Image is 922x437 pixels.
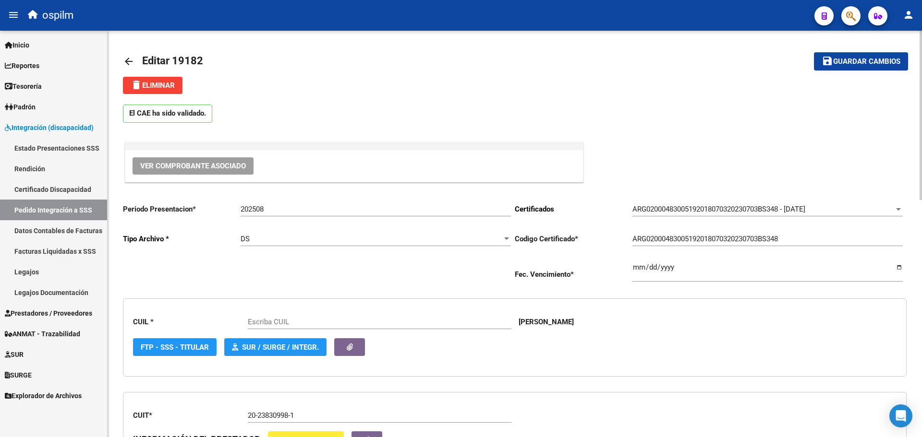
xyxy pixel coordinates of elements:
mat-icon: delete [131,79,142,91]
span: DS [241,235,250,243]
mat-icon: arrow_back [123,56,134,67]
button: Guardar cambios [814,52,908,70]
p: Codigo Certificado [515,234,632,244]
p: Periodo Presentacion [123,204,241,214]
p: [PERSON_NAME] [519,317,574,327]
p: CUIL * [133,317,248,327]
button: Eliminar [123,77,182,94]
span: FTP - SSS - Titular [141,343,209,352]
span: ARG02000483005192018070320230703BS348 - [DATE] [632,205,805,213]
span: SURGE [5,370,32,380]
span: Padrón [5,102,36,112]
mat-icon: menu [8,9,19,21]
span: Editar 19182 [142,55,203,67]
p: Certificados [515,204,632,214]
button: SUR / SURGE / INTEGR. [224,338,327,356]
span: Prestadores / Proveedores [5,308,92,319]
mat-icon: person [903,9,914,21]
span: Tesorería [5,81,42,92]
button: Ver Comprobante Asociado [133,157,254,175]
span: SUR [5,349,24,360]
span: Reportes [5,60,39,71]
span: SUR / SURGE / INTEGR. [242,343,319,352]
button: FTP - SSS - Titular [133,338,217,356]
span: Inicio [5,40,29,50]
div: Open Intercom Messenger [889,404,912,427]
p: Fec. Vencimiento [515,269,632,280]
span: Ver Comprobante Asociado [140,162,246,170]
p: Tipo Archivo * [123,234,241,244]
span: ANMAT - Trazabilidad [5,329,80,339]
p: El CAE ha sido validado. [123,105,212,123]
p: CUIT [133,410,248,421]
mat-icon: save [822,55,833,67]
span: Explorador de Archivos [5,390,82,401]
span: Guardar cambios [833,58,900,66]
span: ospilm [42,5,73,26]
span: Eliminar [131,81,175,90]
span: Integración (discapacidad) [5,122,94,133]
